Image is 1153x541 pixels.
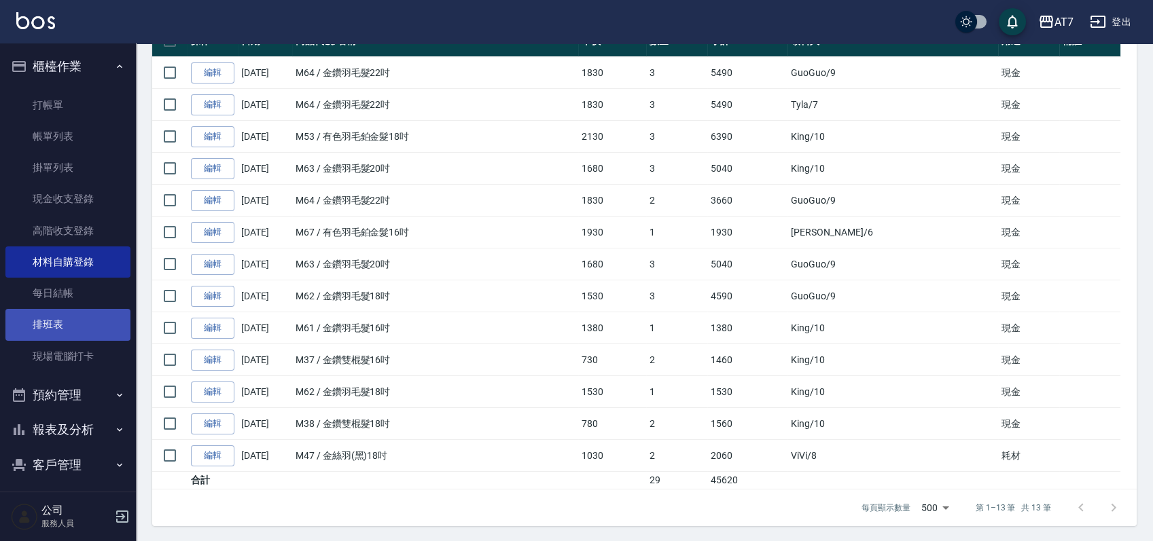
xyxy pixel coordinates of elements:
td: 2060 [707,440,787,472]
td: King /10 [787,121,998,153]
button: save [999,8,1026,35]
td: M61 / 金鑽羽毛髮16吋 [292,312,578,344]
td: 現金 [998,248,1059,280]
td: [DATE] [238,408,292,440]
td: [DATE] [238,376,292,408]
td: GuoGuo /9 [787,280,998,312]
td: 1 [646,217,707,248]
a: 編輯 [191,318,234,339]
td: 6390 [707,121,787,153]
td: 合計 [188,472,238,489]
a: 材料自購登錄 [5,246,130,278]
td: 1380 [578,312,645,344]
td: 2 [646,344,707,376]
td: 1 [646,376,707,408]
td: 1830 [578,89,645,121]
td: 5040 [707,248,787,280]
a: 每日結帳 [5,278,130,309]
td: 現金 [998,185,1059,217]
button: 預約管理 [5,377,130,413]
td: 現金 [998,312,1059,344]
p: 每頁顯示數量 [862,502,910,514]
td: M63 / 金鑽羽毛髮20吋 [292,248,578,280]
td: 1530 [578,280,645,312]
td: 現金 [998,89,1059,121]
td: King /10 [787,344,998,376]
button: 員工及薪資 [5,482,130,517]
td: [DATE] [238,248,292,280]
td: 1680 [578,248,645,280]
td: 2 [646,440,707,472]
td: 1830 [578,185,645,217]
a: 帳單列表 [5,121,130,152]
td: 2130 [578,121,645,153]
td: [DATE] [238,57,292,89]
td: 現金 [998,217,1059,248]
td: 730 [578,344,645,376]
button: 報表及分析 [5,412,130,447]
td: 現金 [998,57,1059,89]
td: 1930 [578,217,645,248]
td: 3 [646,280,707,312]
td: [DATE] [238,280,292,312]
td: M64 / 金鑽羽毛髮22吋 [292,185,578,217]
td: M38 / 金鑽雙棍髮18吋 [292,408,578,440]
td: 1 [646,312,707,344]
td: 2 [646,185,707,217]
td: M64 / 金鑽羽毛髮22吋 [292,57,578,89]
td: 29 [646,472,707,489]
td: M53 / 有色羽毛鉑金髮18吋 [292,121,578,153]
td: 3 [646,153,707,185]
td: M62 / 金鑽羽毛髮18吋 [292,376,578,408]
a: 編輯 [191,126,234,147]
td: [DATE] [238,312,292,344]
a: 編輯 [191,286,234,307]
td: King /10 [787,312,998,344]
a: 編輯 [191,381,234,403]
td: 現金 [998,344,1059,376]
td: 耗材 [998,440,1059,472]
td: GuoGuo /9 [787,248,998,280]
a: 現場電腦打卡 [5,341,130,372]
a: 編輯 [191,62,234,83]
td: 4590 [707,280,787,312]
td: [DATE] [238,153,292,185]
button: 櫃檯作業 [5,49,130,84]
td: M47 / 金絲羽(黑)18吋 [292,440,578,472]
td: King /10 [787,408,998,440]
td: M63 / 金鑽羽毛髮20吋 [292,153,578,185]
td: M62 / 金鑽羽毛髮18吋 [292,280,578,312]
img: Logo [16,12,55,29]
td: [DATE] [238,217,292,248]
td: 3660 [707,185,787,217]
a: 編輯 [191,190,234,211]
td: Tyla /7 [787,89,998,121]
td: [DATE] [238,89,292,121]
a: 現金收支登錄 [5,183,130,214]
td: King /10 [787,153,998,185]
td: 1530 [578,376,645,408]
td: 3 [646,89,707,121]
td: 1530 [707,376,787,408]
a: 打帳單 [5,90,130,121]
a: 掛單列表 [5,152,130,183]
button: 客戶管理 [5,447,130,483]
td: ViVi /8 [787,440,998,472]
td: [DATE] [238,344,292,376]
td: 1460 [707,344,787,376]
a: 編輯 [191,158,234,179]
td: 1930 [707,217,787,248]
div: AT7 [1054,14,1074,31]
td: GuoGuo /9 [787,57,998,89]
td: 現金 [998,376,1059,408]
td: [DATE] [238,185,292,217]
td: 現金 [998,280,1059,312]
a: 編輯 [191,350,234,371]
p: 第 1–13 筆 共 13 筆 [976,502,1051,514]
td: 5040 [707,153,787,185]
a: 編輯 [191,445,234,466]
td: 現金 [998,121,1059,153]
a: 編輯 [191,94,234,115]
td: 45620 [707,472,787,489]
a: 編輯 [191,413,234,434]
